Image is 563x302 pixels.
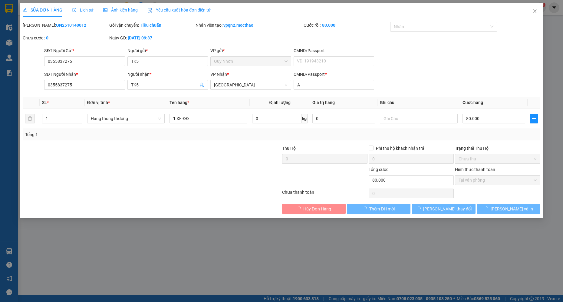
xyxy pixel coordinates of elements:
[103,8,107,12] span: picture
[140,23,161,28] b: Tiêu chuẩn
[423,206,472,212] span: [PERSON_NAME] thay đổi
[459,154,537,163] span: Chưa thu
[56,23,86,28] b: QN2510140012
[530,114,538,123] button: plus
[128,35,152,40] b: [DATE] 09:37
[23,35,108,41] div: Chưa cước :
[223,23,253,28] b: vpqn2.mocthao
[147,8,211,12] span: Yêu cầu xuất hóa đơn điện tử
[322,23,335,28] b: 80.000
[281,189,368,200] div: Chưa thanh toán
[87,100,110,105] span: Đơn vị tính
[23,8,62,12] span: SỬA ĐƠN HÀNG
[463,100,483,105] span: Cước hàng
[297,206,303,211] span: loading
[25,131,217,138] div: Tổng: 1
[269,100,291,105] span: Định lượng
[127,47,208,54] div: Người gửi
[25,114,35,123] button: delete
[127,71,208,78] div: Người nhận
[459,176,537,185] span: Tại văn phòng
[196,22,302,29] div: Nhân viên tạo:
[312,100,335,105] span: Giá trị hàng
[294,71,374,78] div: CMND/Passport
[304,22,389,29] div: Cước rồi :
[282,204,346,214] button: Hủy Đơn Hàng
[170,100,189,105] span: Tên hàng
[23,22,108,29] div: [PERSON_NAME]:
[42,100,47,105] span: SL
[44,71,125,78] div: SĐT Người Nhận
[530,116,538,121] span: plus
[363,206,369,211] span: loading
[369,167,388,172] span: Tổng cước
[484,206,491,211] span: loading
[412,204,475,214] button: [PERSON_NAME] thay đổi
[109,22,195,29] div: Gói vận chuyển:
[282,146,296,151] span: Thu Hộ
[380,114,458,123] input: Ghi Chú
[303,206,331,212] span: Hủy Đơn Hàng
[210,47,291,54] div: VP gửi
[301,114,308,123] span: kg
[147,8,152,13] img: icon
[109,35,195,41] div: Ngày GD:
[491,206,533,212] span: [PERSON_NAME] và In
[46,35,48,40] b: 0
[455,145,540,152] div: Trạng thái Thu Hộ
[294,47,374,54] div: CMND/Passport
[199,82,204,87] span: user-add
[532,9,537,14] span: close
[210,72,227,77] span: VP Nhận
[416,206,423,211] span: loading
[455,167,495,172] label: Hình thức thanh toán
[369,206,395,212] span: Thêm ĐH mới
[91,114,161,123] span: Hàng thông thường
[377,97,460,109] th: Ghi chú
[374,145,427,152] span: Phí thu hộ khách nhận trả
[347,204,410,214] button: Thêm ĐH mới
[72,8,94,12] span: Lịch sử
[214,57,287,66] span: Quy Nhơn
[23,8,27,12] span: edit
[214,80,287,89] span: Tuy Hòa
[477,204,540,214] button: [PERSON_NAME] và In
[526,3,543,20] button: Close
[170,114,247,123] input: VD: Bàn, Ghế
[44,47,125,54] div: SĐT Người Gửi
[72,8,76,12] span: clock-circle
[103,8,138,12] span: Ảnh kiện hàng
